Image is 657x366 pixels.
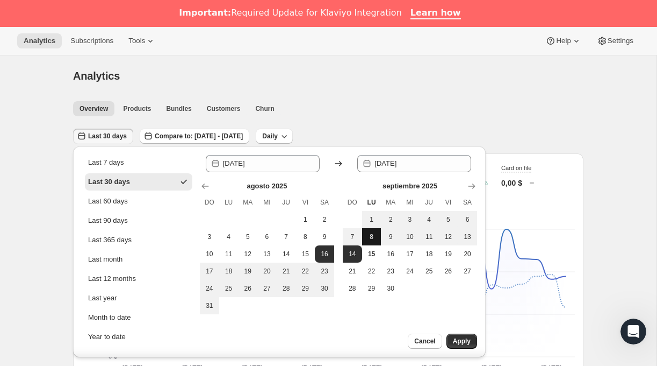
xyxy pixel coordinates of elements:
div: Last 7 days [88,157,124,168]
button: domingo agosto 31 2025 [200,297,219,314]
button: Tools [122,33,162,48]
span: 18 [424,250,435,258]
button: jueves agosto 21 2025 [277,263,296,280]
span: Tools [128,37,145,45]
button: sábado agosto 9 2025 [315,228,334,245]
button: domingo septiembre 28 2025 [343,280,362,297]
span: 28 [347,284,358,293]
button: martes septiembre 30 2025 [381,280,400,297]
span: Settings [608,37,633,45]
button: lunes septiembre 22 2025 [362,263,381,280]
span: 18 [223,267,234,276]
span: Last 30 days [88,132,127,140]
span: MI [262,198,272,207]
span: 26 [242,284,253,293]
span: JU [281,198,292,207]
button: Last 365 days [85,231,192,249]
span: 3 [405,215,415,224]
span: Products [123,104,151,113]
span: 2 [319,215,330,224]
button: Daily [256,129,293,144]
span: 5 [242,233,253,241]
button: martes agosto 26 2025 [238,280,257,297]
span: 6 [262,233,272,241]
span: 1 [300,215,311,224]
th: domingo [200,194,219,211]
span: 20 [262,267,272,276]
span: Analytics [24,37,55,45]
b: Important: [179,8,231,18]
span: Analytics [73,70,120,82]
button: viernes agosto 22 2025 [296,263,315,280]
button: domingo agosto 3 2025 [200,228,219,245]
button: jueves septiembre 4 2025 [420,211,439,228]
button: domingo septiembre 7 2025 [343,228,362,245]
span: 14 [347,250,358,258]
th: martes [381,194,400,211]
span: 14 [281,250,292,258]
span: VI [300,198,311,207]
span: 4 [223,233,234,241]
span: 27 [462,267,473,276]
span: 25 [223,284,234,293]
span: 27 [262,284,272,293]
span: 12 [242,250,253,258]
span: Subscriptions [70,37,113,45]
button: Fin del intervalo domingo septiembre 14 2025 [343,245,362,263]
button: viernes agosto 8 2025 [296,228,315,245]
button: Settings [590,33,640,48]
button: Year to date [85,328,192,346]
div: Last 90 days [88,215,128,226]
div: Last 60 days [88,196,128,207]
div: Last 12 months [88,273,136,284]
th: jueves [277,194,296,211]
span: 19 [242,267,253,276]
button: Last 60 days [85,193,192,210]
span: Daily [262,132,278,140]
button: miércoles agosto 20 2025 [257,263,277,280]
button: domingo agosto 10 2025 [200,245,219,263]
button: Help [539,33,588,48]
span: MI [405,198,415,207]
button: domingo septiembre 21 2025 [343,263,362,280]
span: 19 [443,250,454,258]
button: Mostrar el mes anterior, julio 2025 [198,179,213,194]
span: 17 [405,250,415,258]
button: martes septiembre 23 2025 [381,263,400,280]
button: lunes septiembre 1 2025 [362,211,381,228]
span: 8 [366,233,377,241]
th: lunes [362,194,381,211]
iframe: Intercom live chat [620,319,646,344]
th: martes [238,194,257,211]
button: domingo agosto 24 2025 [200,280,219,297]
button: jueves agosto 7 2025 [277,228,296,245]
span: 9 [319,233,330,241]
span: MA [385,198,396,207]
div: Last month [88,254,122,265]
span: 13 [262,250,272,258]
span: DO [347,198,358,207]
span: 12 [443,233,454,241]
span: 28 [281,284,292,293]
span: 21 [281,267,292,276]
button: jueves septiembre 25 2025 [420,263,439,280]
span: 24 [204,284,215,293]
button: Last 12 months [85,270,192,287]
span: 1 [366,215,377,224]
a: Learn how [410,8,461,19]
div: Last 30 days [88,177,130,187]
span: DO [204,198,215,207]
span: 8 [300,233,311,241]
span: 21 [347,267,358,276]
th: miércoles [257,194,277,211]
span: 3 [204,233,215,241]
span: 22 [366,267,377,276]
th: miércoles [400,194,420,211]
span: 31 [204,301,215,310]
button: viernes septiembre 5 2025 [439,211,458,228]
span: Compare to: [DATE] - [DATE] [155,132,243,140]
button: viernes septiembre 12 2025 [439,228,458,245]
th: sábado [458,194,477,211]
button: sábado agosto 30 2025 [315,280,334,297]
span: JU [424,198,435,207]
